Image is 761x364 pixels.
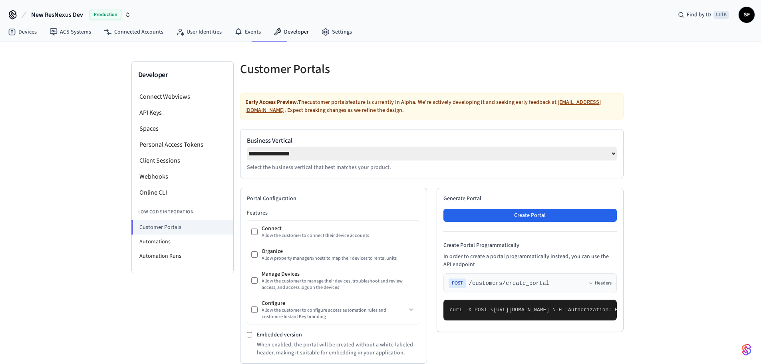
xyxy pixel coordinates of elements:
[742,343,751,356] img: SeamLogoGradient.69752ec5.svg
[247,195,420,203] h2: Portal Configuration
[257,331,302,339] label: Embedded version
[469,279,550,287] span: /customers/create_portal
[449,278,466,288] span: POST
[228,25,267,39] a: Events
[443,253,617,269] p: In order to create a portal programmatically instead, you can use the API endpoint
[262,255,416,262] div: Allow property managers/hosts to map their devices to rental units
[97,25,170,39] a: Connected Accounts
[132,105,233,121] li: API Keys
[262,307,406,320] div: Allow the customer to configure access automation rules and customize Instant Key branding
[132,249,233,263] li: Automation Runs
[443,209,617,222] button: Create Portal
[450,307,493,313] span: curl -X POST \
[687,11,711,19] span: Find by ID
[262,247,416,255] div: Organize
[247,209,420,217] h3: Features
[262,278,416,291] div: Allow the customer to manage their devices, troubleshoot and review access, and access logs on th...
[588,280,612,286] button: Headers
[132,185,233,201] li: Online CLI
[245,98,601,114] a: [EMAIL_ADDRESS][DOMAIN_NAME]
[315,25,358,39] a: Settings
[262,270,416,278] div: Manage Devices
[267,25,315,39] a: Developer
[739,7,755,23] button: SF
[739,8,754,22] span: SF
[2,25,43,39] a: Devices
[262,233,416,239] div: Allow the customer to connect their device accounts
[132,169,233,185] li: Webhooks
[556,307,705,313] span: -H "Authorization: Bearer seam_api_key_123456" \
[132,121,233,137] li: Spaces
[132,137,233,153] li: Personal Access Tokens
[247,136,617,145] label: Business Vertical
[89,10,121,20] span: Production
[132,153,233,169] li: Client Sessions
[262,299,406,307] div: Configure
[247,163,617,171] p: Select the business vertical that best matches your product.
[31,10,83,20] span: New ResNexus Dev
[240,93,624,119] div: The customer portals feature is currently in Alpha. We're actively developing it and seeking earl...
[131,220,233,235] li: Customer Portals
[672,8,735,22] div: Find by IDCtrl K
[170,25,228,39] a: User Identities
[257,341,420,357] p: When enabled, the portal will be created without a white-labeled header, making it suitable for e...
[132,204,233,220] li: Low Code Integration
[245,98,298,106] strong: Early Access Preview.
[713,11,729,19] span: Ctrl K
[262,225,416,233] div: Connect
[138,70,227,81] h3: Developer
[132,89,233,105] li: Connect Webviews
[132,235,233,249] li: Automations
[443,241,617,249] h4: Create Portal Programmatically
[493,307,556,313] span: [URL][DOMAIN_NAME] \
[43,25,97,39] a: ACS Systems
[240,61,427,78] h5: Customer Portals
[443,195,617,203] h2: Generate Portal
